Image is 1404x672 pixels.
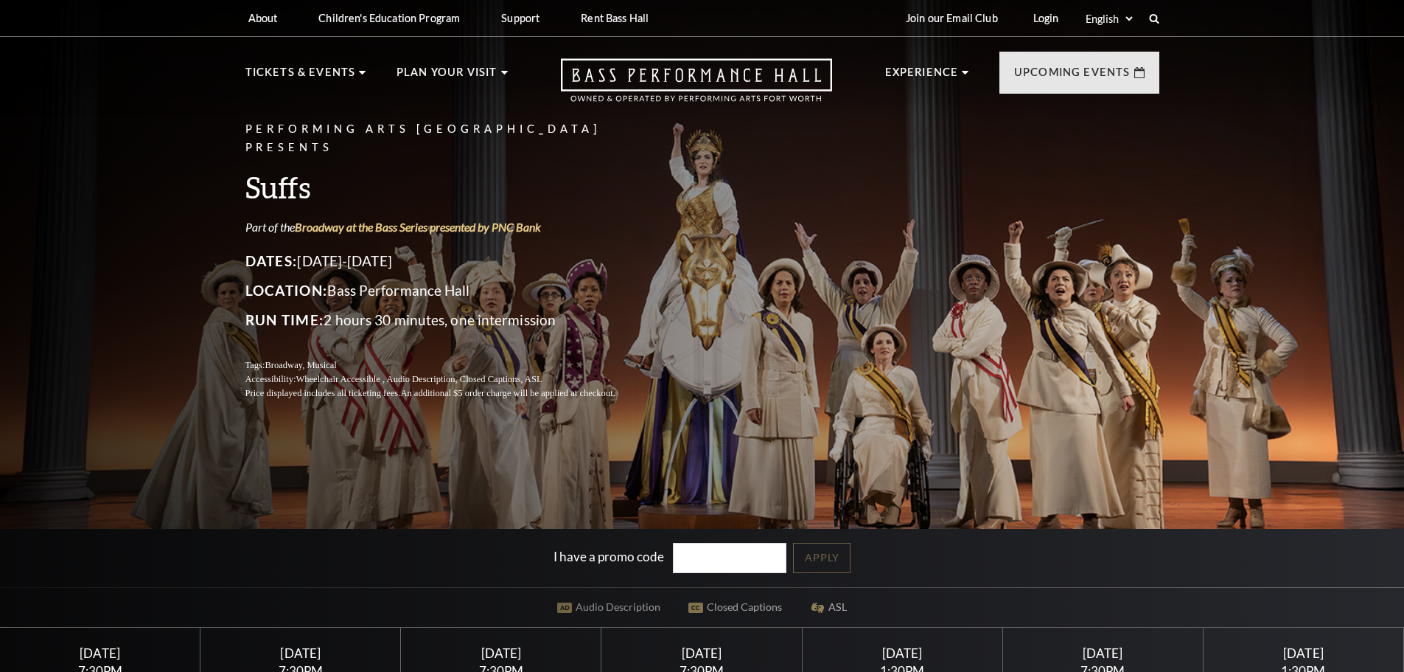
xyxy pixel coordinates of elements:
span: Dates: [245,252,298,269]
p: Price displayed includes all ticketing fees. [245,387,651,401]
p: 2 hours 30 minutes, one intermission [245,308,651,332]
div: [DATE] [1221,645,1386,661]
div: [DATE] [419,645,584,661]
p: Tickets & Events [245,63,356,90]
span: Run Time: [245,311,324,328]
p: Bass Performance Hall [245,279,651,302]
p: Upcoming Events [1014,63,1131,90]
p: Experience [885,63,959,90]
div: [DATE] [218,645,383,661]
label: I have a promo code [553,549,664,564]
p: Part of the [245,219,651,235]
p: Support [501,12,539,24]
p: Performing Arts [GEOGRAPHIC_DATA] Presents [245,120,651,157]
span: Location: [245,282,328,299]
p: Accessibility: [245,373,651,387]
div: [DATE] [18,645,183,661]
p: Children's Education Program [318,12,460,24]
span: An additional $5 order charge will be applied at checkout. [400,388,615,398]
p: Tags: [245,358,651,373]
select: Select: [1083,12,1135,26]
span: Broadway, Musical [265,360,336,370]
p: About [248,12,278,24]
p: Plan Your Visit [397,63,497,90]
span: Wheelchair Accessible , Audio Description, Closed Captions, ASL [296,374,542,384]
h3: Suffs [245,168,651,206]
div: [DATE] [1020,645,1185,661]
p: Rent Bass Hall [581,12,649,24]
div: [DATE] [820,645,985,661]
a: Broadway at the Bass Series presented by PNC Bank [295,220,541,234]
p: [DATE]-[DATE] [245,249,651,273]
div: [DATE] [619,645,784,661]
